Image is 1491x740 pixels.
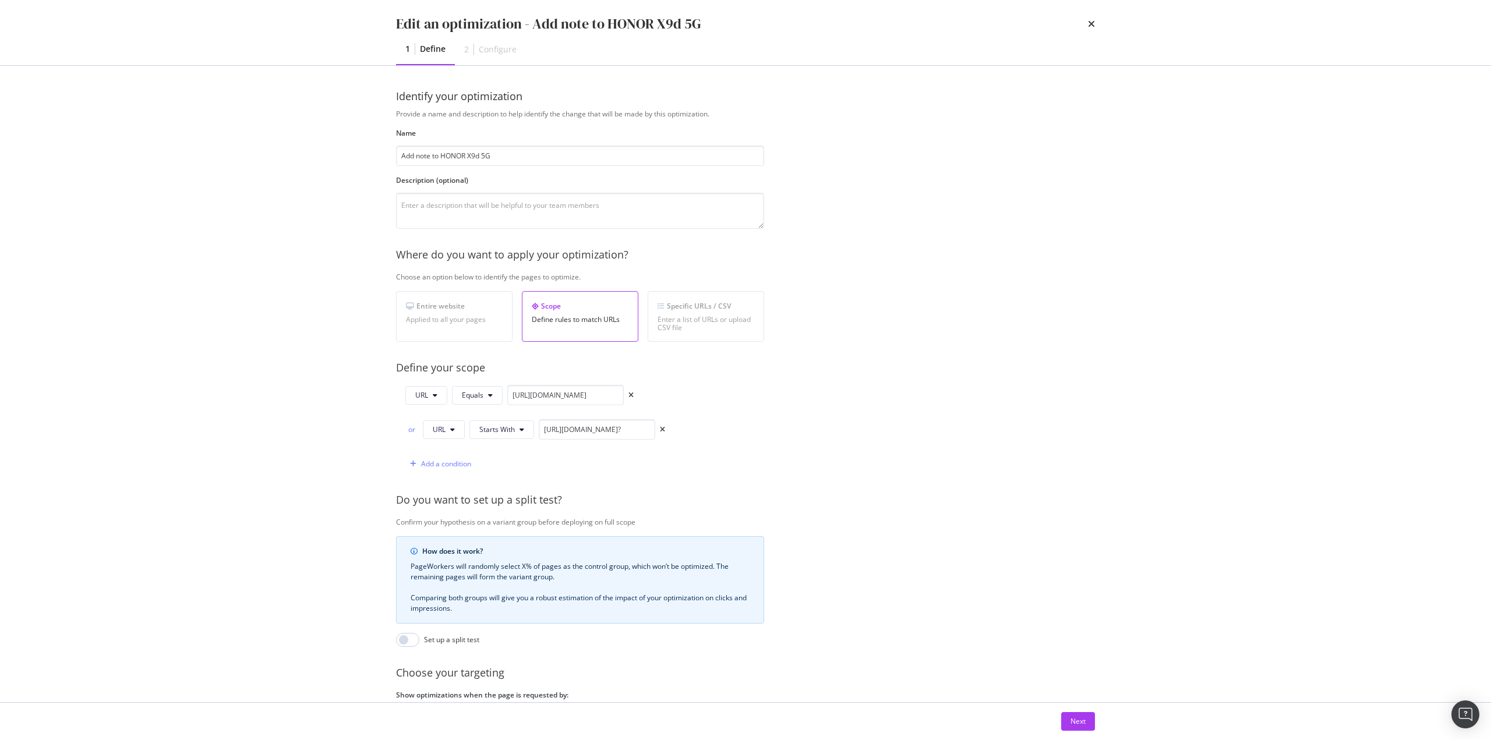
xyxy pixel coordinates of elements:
div: How does it work? [422,546,750,557]
button: Starts With [469,420,534,439]
span: Starts With [479,424,515,434]
div: Define [420,43,446,55]
button: Add a condition [405,455,471,473]
div: times [660,426,665,433]
div: Set up a split test [424,635,479,645]
label: Description (optional) [396,175,764,185]
div: Scope [532,301,628,311]
div: or [405,424,418,434]
div: Applied to all your pages [406,316,503,324]
label: Name [396,128,764,138]
div: Where do you want to apply your optimization? [396,247,1153,263]
input: Enter an optimization name to easily find it back [396,146,764,166]
div: Open Intercom Messenger [1451,700,1479,728]
div: info banner [396,536,764,624]
button: Next [1061,712,1095,731]
div: Do you want to set up a split test? [396,493,1153,508]
div: 2 [464,44,469,55]
div: Choose your targeting [396,665,1153,681]
div: Edit an optimization - Add note to HONOR X9d 5G [396,14,701,34]
div: Define rules to match URLs [532,316,628,324]
div: Define your scope [396,360,1153,376]
div: Confirm your hypothesis on a variant group before deploying on full scope [396,517,1153,527]
label: Show optimizations when the page is requested by: [396,690,764,700]
div: Specific URLs / CSV [658,301,754,311]
div: Choose an option below to identify the pages to optimize. [396,272,1153,282]
div: Enter a list of URLs or upload CSV file [658,316,754,332]
span: URL [433,424,446,434]
button: URL [423,420,465,439]
div: 1 [405,43,410,55]
div: Next [1070,716,1086,726]
button: Equals [452,386,503,405]
div: Identify your optimization [396,89,1095,104]
div: Configure [479,44,517,55]
button: URL [405,386,447,405]
span: URL [415,390,428,400]
div: Add a condition [421,459,471,469]
span: Equals [462,390,483,400]
div: times [1088,14,1095,34]
div: times [628,392,634,399]
div: Provide a name and description to help identify the change that will be made by this optimization. [396,109,1153,119]
div: Entire website [406,301,503,311]
div: PageWorkers will randomly select X% of pages as the control group, which won’t be optimized. The ... [411,561,750,614]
